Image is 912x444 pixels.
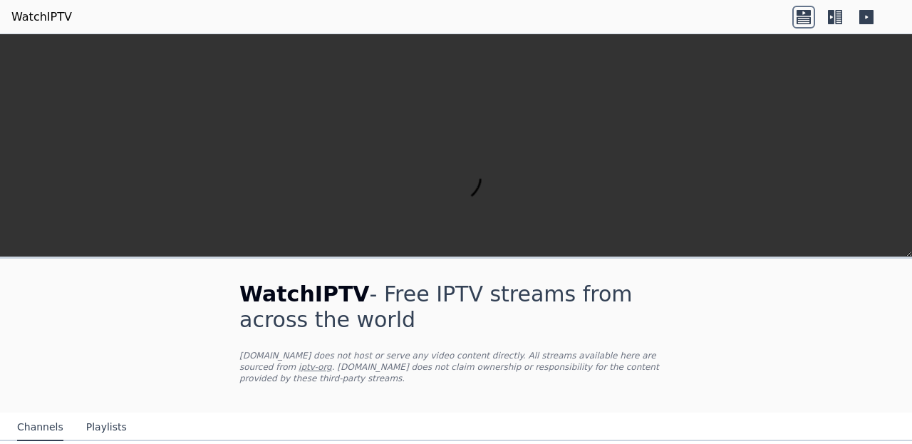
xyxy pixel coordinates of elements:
[86,414,127,441] button: Playlists
[11,9,72,26] a: WatchIPTV
[239,282,673,333] h1: - Free IPTV streams from across the world
[299,362,332,372] a: iptv-org
[239,282,370,306] span: WatchIPTV
[17,414,63,441] button: Channels
[239,350,673,384] p: [DOMAIN_NAME] does not host or serve any video content directly. All streams available here are s...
